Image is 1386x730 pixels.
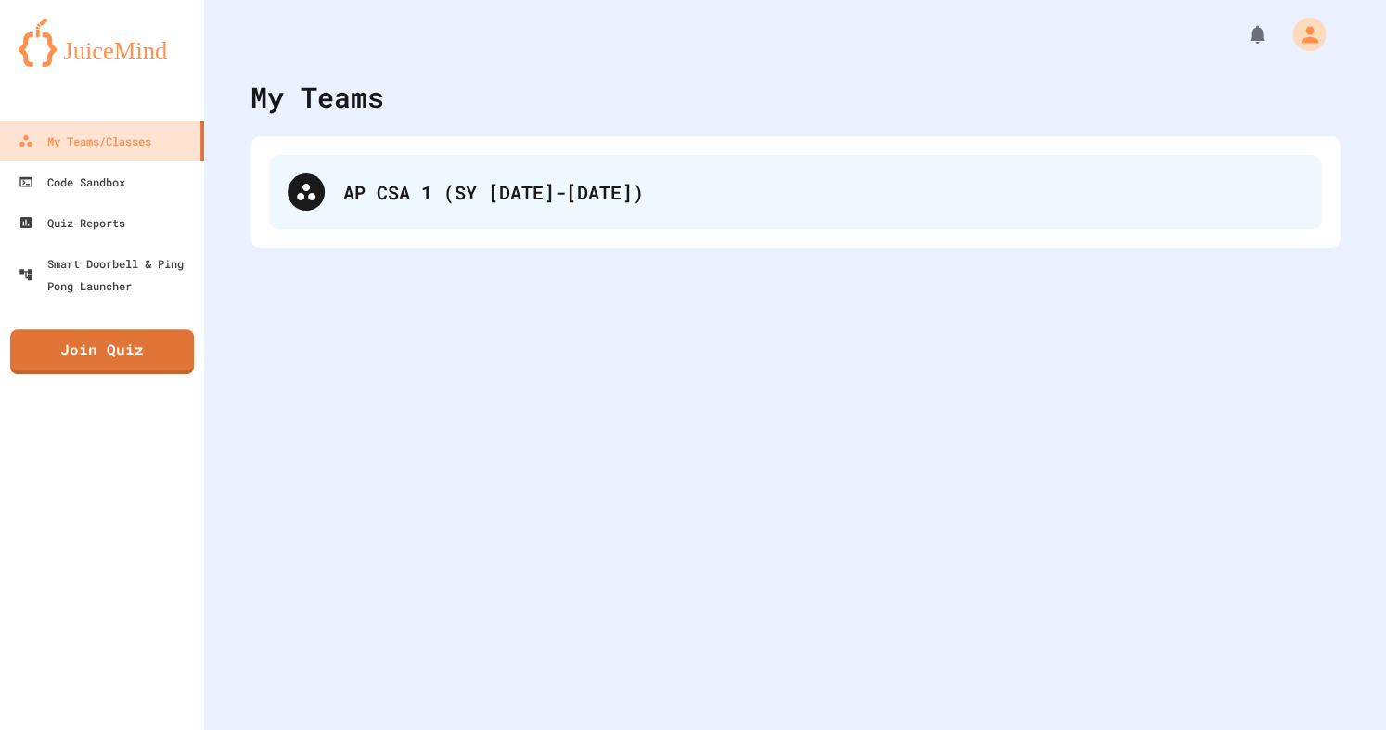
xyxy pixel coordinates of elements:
[269,155,1321,229] div: AP CSA 1 (SY [DATE]-[DATE])
[1212,19,1273,50] div: My Notifications
[19,171,125,193] div: Code Sandbox
[343,178,1303,206] div: AP CSA 1 (SY [DATE]-[DATE])
[19,211,125,234] div: Quiz Reports
[250,76,384,118] div: My Teams
[19,130,151,152] div: My Teams/Classes
[19,19,186,67] img: logo-orange.svg
[1273,13,1330,56] div: My Account
[10,329,194,374] a: Join Quiz
[19,252,197,297] div: Smart Doorbell & Ping Pong Launcher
